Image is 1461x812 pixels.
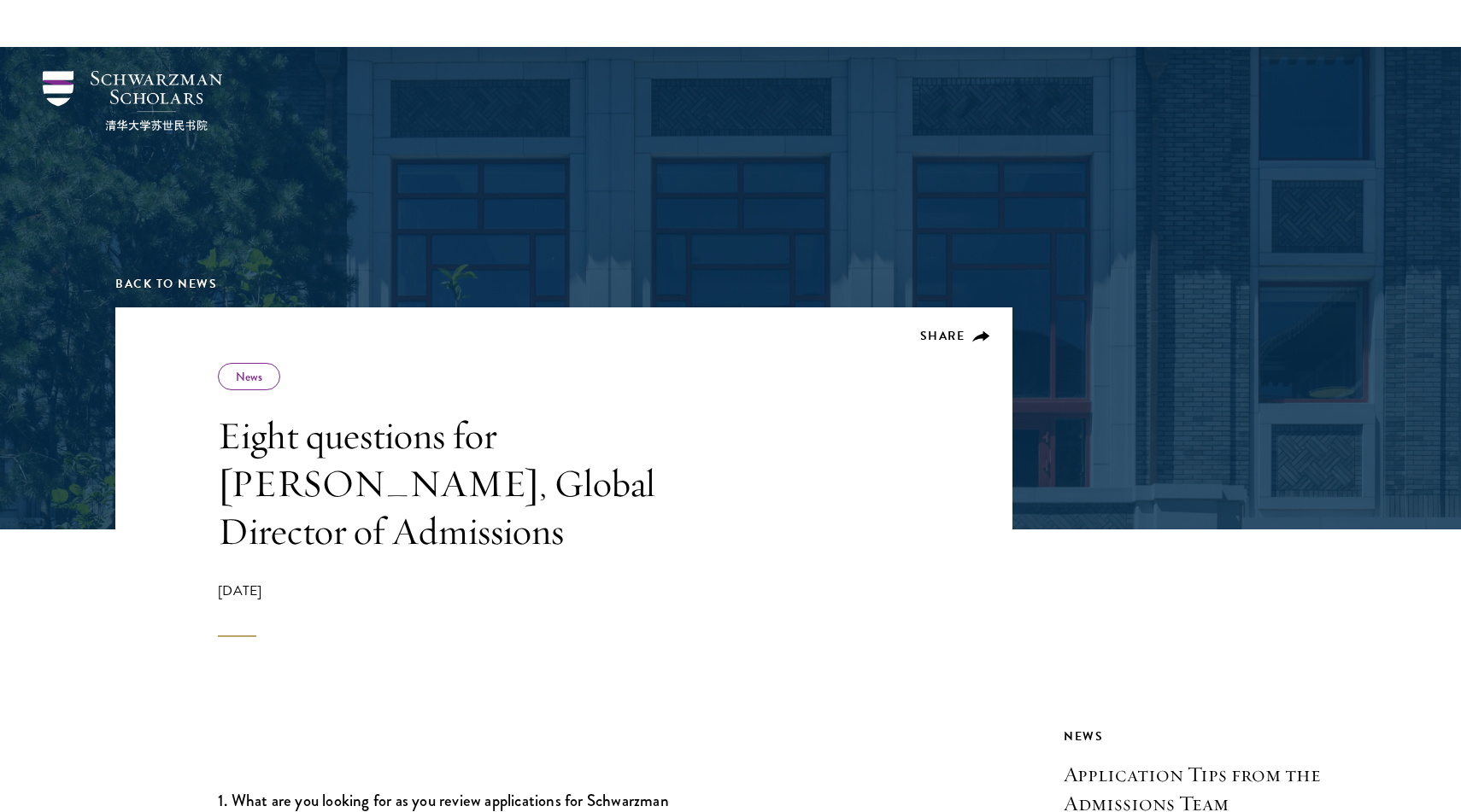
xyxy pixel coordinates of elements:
span: Share [920,327,965,345]
img: Schwarzman Scholars [43,71,222,131]
h1: Eight questions for [PERSON_NAME], Global Director of Admissions [218,412,705,555]
button: Share [920,329,991,344]
div: News [1064,726,1346,747]
div: [DATE] [218,581,705,637]
a: News [236,368,262,385]
a: Back to News [115,275,217,293]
